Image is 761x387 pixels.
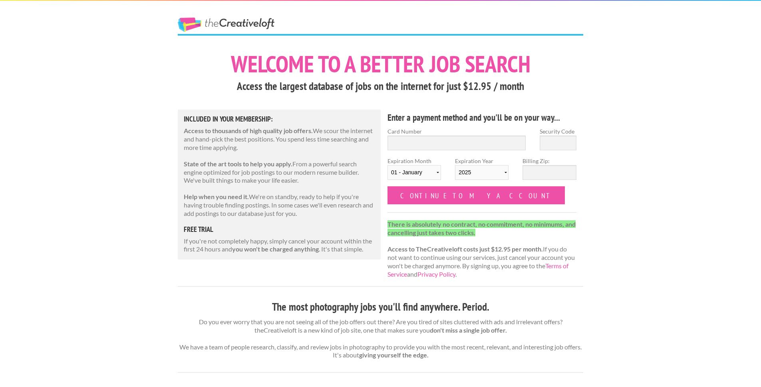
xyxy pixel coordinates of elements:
p: We're on standby, ready to help if you're having trouble finding postings. In some cases we'll ev... [184,193,375,217]
strong: State of the art tools to help you apply. [184,160,292,168]
strong: don't miss a single job offer. [430,326,507,334]
h3: The most photography jobs you'll find anywhere. Period. [178,299,583,315]
p: From a powerful search engine optimized for job postings to our modern resume builder. We've buil... [184,160,375,185]
label: Expiration Month [387,157,441,186]
p: Do you ever worry that you are not seeing all of the job offers out there? Are you tired of sites... [178,318,583,359]
input: Continue to my account [387,186,565,204]
strong: Help when you need it. [184,193,249,200]
a: Terms of Service [387,262,568,278]
select: Expiration Year [455,165,509,180]
select: Expiration Month [387,165,441,180]
label: Card Number [387,127,526,136]
h4: Enter a payment method and you'll be on your way... [387,111,576,124]
label: Billing Zip: [523,157,576,165]
h3: Access the largest database of jobs on the internet for just $12.95 / month [178,79,583,94]
h1: Welcome to a better job search [178,52,583,76]
p: We scour the internet and hand-pick the best positions. You spend less time searching and more ti... [184,127,375,152]
a: Privacy Policy [417,270,455,278]
p: If you do not want to continue using our services, just cancel your account you won't be charged ... [387,220,576,279]
h5: free trial [184,226,375,233]
strong: There is absolutely no contract, no commitment, no minimums, and cancelling just takes two clicks. [387,220,576,236]
strong: Access to thousands of high quality job offers. [184,127,313,134]
label: Security Code [540,127,576,136]
label: Expiration Year [455,157,509,186]
h5: Included in Your Membership: [184,116,375,123]
strong: Access to TheCreativeloft costs just $12.95 per month. [387,245,543,253]
p: If you're not completely happy, simply cancel your account within the first 24 hours and . It's t... [184,237,375,254]
strong: you won't be charged anything [232,245,319,253]
a: The Creative Loft [178,18,274,32]
strong: giving yourself the edge. [359,351,429,359]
